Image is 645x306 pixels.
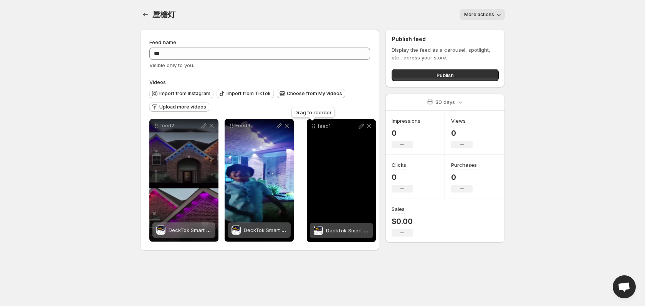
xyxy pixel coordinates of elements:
[152,10,175,19] span: 屋檐灯
[451,161,477,169] h3: Purchases
[326,227,436,234] span: DeckTok Smart Permanent Outdoor Lights Pro
[392,46,499,61] p: Display the feed as a carousel, spotlight, etc., across your store.
[149,39,176,45] span: Feed name
[318,123,357,129] p: feed1
[149,119,218,242] div: feed2DeckTok Smart Permanent Outdoor Lights ProDeckTok Smart Permanent Outdoor Lights Pro
[435,98,455,106] p: 30 days
[244,227,354,233] span: DeckTok Smart Permanent Outdoor Lights Pro
[392,161,406,169] h3: Clicks
[392,128,420,138] p: 0
[307,119,376,242] div: feed1DeckTok Smart Permanent Outdoor Lights ProDeckTok Smart Permanent Outdoor Lights Pro
[613,275,636,298] div: Open chat
[392,35,499,43] h2: Publish feed
[392,217,413,226] p: $0.00
[159,90,210,97] span: Import from Instagram
[277,89,345,98] button: Choose from My videos
[156,225,165,235] img: DeckTok Smart Permanent Outdoor Lights Pro
[451,128,473,138] p: 0
[314,226,323,235] img: DeckTok Smart Permanent Outdoor Lights Pro
[149,89,213,98] button: Import from Instagram
[232,225,241,235] img: DeckTok Smart Permanent Outdoor Lights Pro
[140,9,151,20] button: Settings
[287,90,342,97] span: Choose from My videos
[392,117,420,125] h3: Impressions
[169,227,279,233] span: DeckTok Smart Permanent Outdoor Lights Pro
[149,62,194,68] span: Visible only to you.
[149,79,166,85] span: Videos
[451,173,477,182] p: 0
[460,9,505,20] button: More actions
[235,123,275,129] p: Feed3
[149,102,209,112] button: Upload more videos
[159,104,206,110] span: Upload more videos
[225,119,294,242] div: Feed3DeckTok Smart Permanent Outdoor Lights ProDeckTok Smart Permanent Outdoor Lights Pro
[392,205,405,213] h3: Sales
[451,117,466,125] h3: Views
[392,173,413,182] p: 0
[217,89,274,98] button: Import from TikTok
[227,90,271,97] span: Import from TikTok
[464,12,494,18] span: More actions
[160,123,200,129] p: feed2
[392,69,499,81] button: Publish
[437,71,454,79] span: Publish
